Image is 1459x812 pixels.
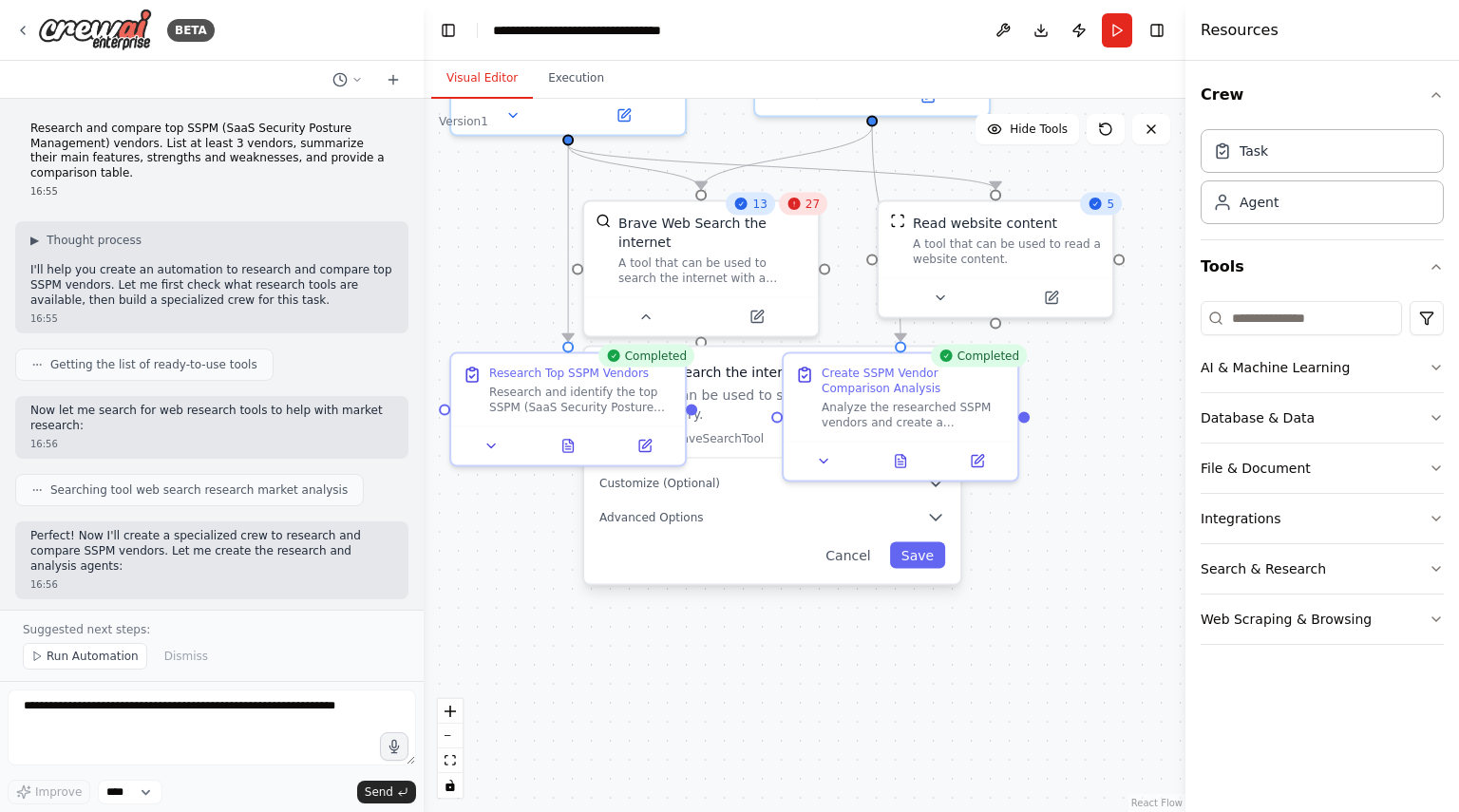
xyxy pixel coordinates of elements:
[489,366,649,381] div: Research Top SSPM Vendors
[822,366,1006,396] div: Create SSPM Vendor Comparison Analysis
[1201,494,1444,543] button: Integrations
[438,699,463,724] button: zoom in
[890,214,905,229] img: ScrapeWebsiteTool
[50,357,257,372] span: Getting the list of ready-to-use tools
[489,385,673,415] div: Research and identify the top SSPM (SaaS Security Posture Management) vendors in the market. Focu...
[559,145,578,341] g: Edge from f21181ad-6c9f-45e8-91c2-0f63098061cd to d37ccf24-6cd1-4859-8051-070b19b33f17
[997,287,1105,310] button: Open in side panel
[438,699,463,798] div: React Flow controls
[599,510,703,525] span: Advanced Options
[861,450,941,473] button: View output
[703,306,810,329] button: Open in side panel
[913,236,1101,267] div: A tool that can be used to read a website content.
[862,126,910,341] g: Edge from a02ad3b6-0f97-4520-af22-4e1746c22b18 to 74476eb4-df73-465d-849d-fb84d1a96840
[365,784,393,800] span: Send
[598,345,694,368] div: Completed
[753,197,767,212] span: 13
[8,780,90,804] button: Improve
[874,85,981,108] button: Open in side panel
[1010,122,1068,137] span: Hide Tools
[493,21,661,40] nav: breadcrumb
[931,345,1027,368] div: Completed
[30,437,393,451] div: 16:56
[1201,68,1444,122] button: Crew
[599,476,720,491] span: Customize (Optional)
[23,622,401,637] p: Suggested next steps:
[1201,122,1444,239] div: Crew
[167,19,215,42] div: BETA
[599,386,945,424] p: A tool that can be used to search the internet with a search_query.
[528,435,609,458] button: View output
[431,59,533,99] button: Visual Editor
[782,352,1019,482] div: CompletedCreate SSPM Vendor Comparison AnalysisAnalyze the researched SSPM vendors and create a c...
[599,508,945,527] button: Advanced Options
[1201,444,1444,493] button: File & Document
[913,214,1057,233] div: Read website content
[47,233,142,248] span: Thought process
[599,431,945,446] p: Class name: BraveSearchTool
[357,781,416,803] button: Send
[612,435,677,458] button: Open in side panel
[1107,197,1114,212] span: 5
[570,104,677,127] button: Open in side panel
[30,122,393,180] p: Research and compare top SSPM (SaaS Security Posture Management) vendors. List at least 3 vendors...
[559,145,1005,189] g: Edge from f21181ad-6c9f-45e8-91c2-0f63098061cd to 8189ec60-dcdf-477d-a9ce-c2b8529e9df4
[435,17,462,44] button: Hide left sidebar
[533,59,619,99] button: Execution
[1240,193,1279,212] div: Agent
[1201,19,1279,42] h4: Resources
[30,312,393,326] div: 16:55
[438,724,463,748] button: zoom out
[599,474,945,493] button: Customize (Optional)
[30,184,393,198] div: 16:55
[438,748,463,773] button: fit view
[1201,595,1444,644] button: Web Scraping & Browsing
[35,784,82,800] span: Improve
[1144,17,1170,44] button: Hide right sidebar
[1201,393,1444,443] button: Database & Data
[30,233,142,248] button: ▶Thought process
[877,200,1114,319] div: 5ScrapeWebsiteToolRead website contentA tool that can be used to read a website content.
[23,643,147,670] button: Run Automation
[1201,240,1444,293] button: Tools
[164,649,208,664] span: Dismiss
[50,482,348,498] span: Searching tool web search research market analysis
[378,68,408,91] button: Start a new chat
[380,732,408,761] button: Click to speak your automation idea
[30,577,393,592] div: 16:56
[599,363,945,382] h3: Brave Web Search the internet
[890,542,945,569] button: Save
[449,352,687,467] div: CompletedResearch Top SSPM VendorsResearch and identify the top SSPM (SaaS Security Posture Manag...
[38,9,152,51] img: Logo
[30,529,393,574] p: Perfect! Now I'll create a specialized crew to research and compare SSPM vendors. Let me create t...
[944,450,1010,473] button: Open in side panel
[692,126,881,189] g: Edge from a02ad3b6-0f97-4520-af22-4e1746c22b18 to 8bec9452-1462-4c9c-9f74-f09bbbaadb43
[1240,142,1268,161] div: Task
[47,649,139,664] span: Run Automation
[618,255,806,286] div: A tool that can be used to search the internet with a search_query.
[582,200,820,338] div: 1327BraveSearchToolBrave Web Search the internetA tool that can be used to search the internet wi...
[325,68,370,91] button: Switch to previous chat
[805,197,820,212] span: 27
[1201,343,1444,392] button: AI & Machine Learning
[30,233,39,248] span: ▶
[438,773,463,798] button: toggle interactivity
[822,400,1006,430] div: Analyze the researched SSPM vendors and create a comprehensive comparison including: 1. **Feature...
[814,542,881,569] button: Cancel
[30,404,393,433] p: Now let me search for web research tools to help with market research:
[439,114,488,129] div: Version 1
[1201,293,1444,660] div: Tools
[30,263,393,308] p: I'll help you create an automation to research and compare top SSPM vendors. Let me first check w...
[618,214,806,252] div: Brave Web Search the internet
[596,214,611,229] img: BraveSearchTool
[1131,798,1183,808] a: React Flow attribution
[1201,544,1444,594] button: Search & Research
[976,114,1079,144] button: Hide Tools
[155,643,218,670] button: Dismiss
